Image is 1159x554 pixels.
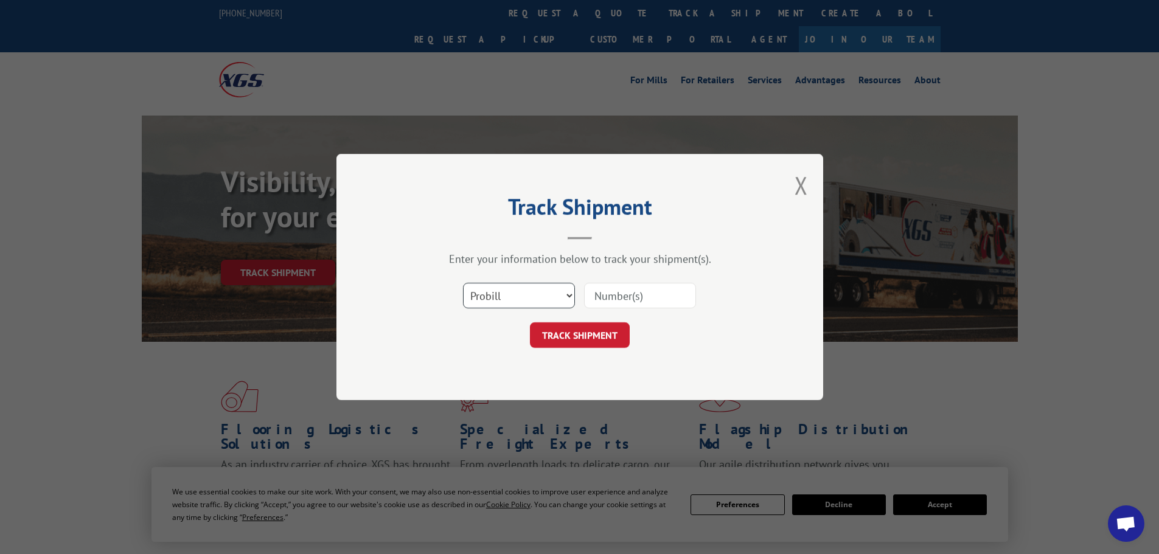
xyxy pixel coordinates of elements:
[1108,505,1144,542] div: Open chat
[530,322,630,348] button: TRACK SHIPMENT
[795,169,808,201] button: Close modal
[584,283,696,308] input: Number(s)
[397,252,762,266] div: Enter your information below to track your shipment(s).
[397,198,762,221] h2: Track Shipment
